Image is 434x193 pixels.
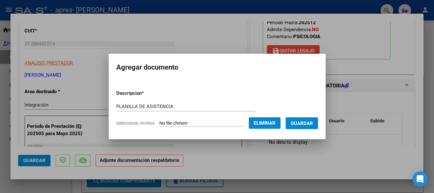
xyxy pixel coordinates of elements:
[116,121,155,126] span: Seleccionar Archivo
[116,61,318,73] h2: Agregar documento
[286,117,318,129] button: Guardar
[254,120,275,126] span: Eliminar
[291,121,313,126] span: Guardar
[249,117,281,129] button: Eliminar
[116,90,177,97] p: Descripcion
[412,171,428,187] div: Open Intercom Messenger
